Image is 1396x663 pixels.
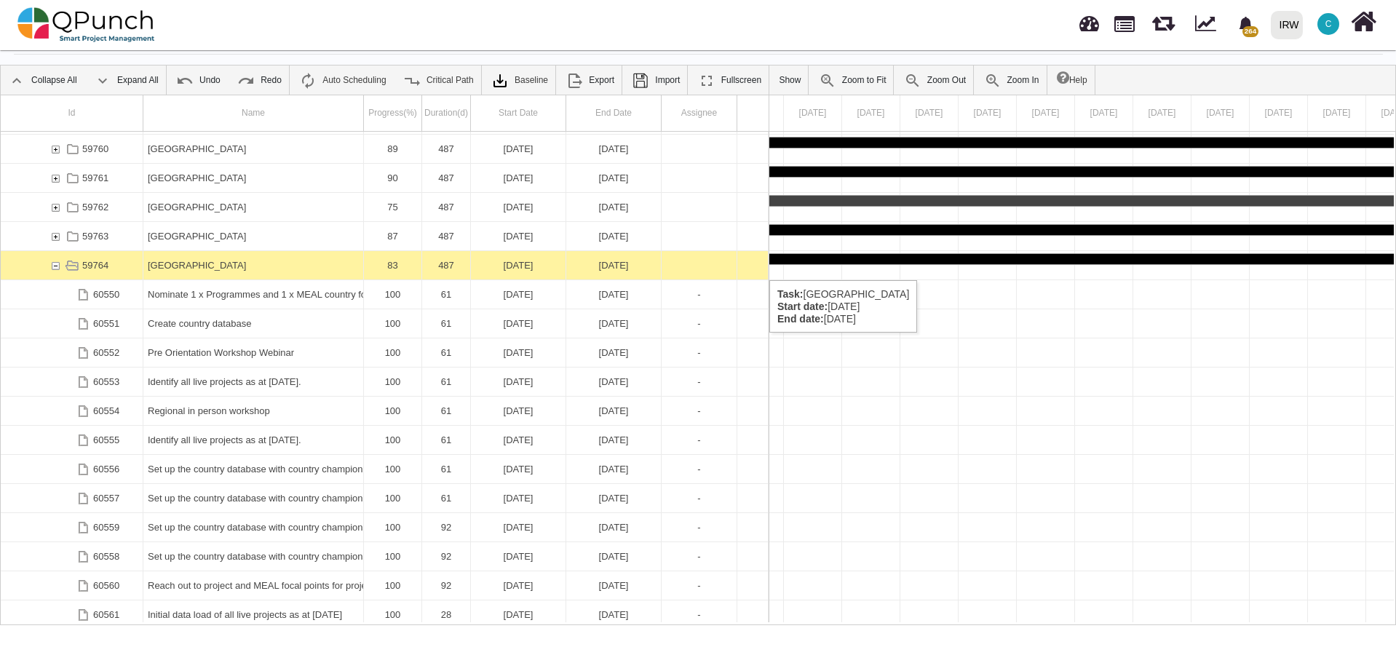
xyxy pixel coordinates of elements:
[143,484,364,512] div: Set up the country database with country champions - complete country implementation partners
[566,368,662,396] div: 31-10-2024
[427,368,466,396] div: 61
[143,251,364,279] div: Sri Lanka
[427,135,466,163] div: 487
[475,484,561,512] div: [DATE]
[662,309,737,338] div: -
[93,426,119,454] div: 60555
[475,338,561,367] div: [DATE]
[364,571,422,600] div: 100
[571,309,657,338] div: [DATE]
[566,193,662,221] div: 31-12-2025
[364,338,422,367] div: 100
[148,484,359,512] div: Set up the country database with country champions - complete country implementation partners
[475,222,561,250] div: [DATE]
[1,513,769,542] div: Task: Set up the country database with country champions - complete roles, users and permissions ...
[1250,95,1308,131] div: 08 Sep 2025
[1050,65,1095,95] a: Help
[148,193,359,221] div: [GEOGRAPHIC_DATA]
[784,95,842,131] div: 31 Aug 2025
[148,280,359,309] div: Nominate 1 x Programmes and 1 x MEAL country focal points
[819,72,836,90] img: ic_zoom_to_fit_24.130db0b.png
[148,368,359,396] div: Identify all live projects as at [DATE].
[1229,1,1265,47] a: bell fill264
[566,426,662,454] div: 31-10-2024
[1,368,769,397] div: Task: Identify all live projects as at 01-01-2024. Start date: 01-09-2024 End date: 31-10-2024
[1,397,769,426] div: Task: Regional in person workshop Start date: 01-09-2024 End date: 31-10-2024
[364,426,422,454] div: 100
[1280,12,1299,38] div: IRW
[169,65,228,95] a: Undo
[364,251,422,279] div: 83
[368,455,417,483] div: 100
[368,222,417,250] div: 87
[1079,9,1099,31] span: Dashboard
[662,513,737,541] div: -
[1309,1,1348,47] a: C
[237,72,255,90] img: ic_redo_24.f94b082.png
[662,338,737,367] div: -
[471,513,566,541] div: 01-11-2024
[1,95,143,131] div: Id
[422,135,471,163] div: 487
[1,222,769,251] div: Task: Philippines Start date: 01-09-2024 End date: 31-12-2025
[143,309,364,338] div: Create country database
[427,542,466,571] div: 92
[1,193,143,221] div: 59762
[1,455,769,484] div: Task: Set up the country database with country champions - complete country strategy themes - ind...
[662,397,737,425] div: -
[1191,95,1250,131] div: 07 Sep 2025
[422,338,471,367] div: 61
[148,542,359,571] div: Set up the country database with country champions - complete country geo database
[1,222,143,250] div: 59763
[368,513,417,541] div: 100
[566,338,662,367] div: 31-10-2024
[93,455,119,483] div: 60556
[93,338,119,367] div: 60552
[666,484,732,512] div: -
[571,426,657,454] div: [DATE]
[82,193,108,221] div: 59762
[471,397,566,425] div: 01-09-2024
[427,397,466,425] div: 61
[368,164,417,192] div: 90
[148,338,359,367] div: Pre Orientation Workshop Webinar
[82,164,108,192] div: 59761
[427,251,466,279] div: 487
[571,280,657,309] div: [DATE]
[1,397,143,425] div: 60554
[571,164,657,192] div: [DATE]
[364,95,422,131] div: Progress(%)
[475,368,561,396] div: [DATE]
[1325,20,1332,28] span: C
[471,193,566,221] div: 01-09-2024
[571,484,657,512] div: [DATE]
[571,513,657,541] div: [DATE]
[1,251,769,280] div: Task: Sri Lanka Start date: 01-09-2024 End date: 31-12-2025
[471,222,566,250] div: 01-09-2024
[93,513,119,541] div: 60559
[471,164,566,192] div: 01-09-2024
[959,95,1017,131] div: 03 Sep 2025
[148,571,359,600] div: Reach out to project and MEAL focal points for project documentation
[368,542,417,571] div: 100
[93,484,119,512] div: 60557
[1,338,769,368] div: Task: Pre Orientation Workshop Webinar Start date: 01-09-2024 End date: 31-10-2024
[662,600,737,629] div: -
[666,426,732,454] div: -
[87,65,166,95] a: Expand All
[364,193,422,221] div: 75
[143,542,364,571] div: Set up the country database with country champions - complete country geo database
[368,426,417,454] div: 100
[475,135,561,163] div: [DATE]
[1,542,769,571] div: Task: Set up the country database with country champions - complete country geo database Start da...
[662,368,737,396] div: -
[566,309,662,338] div: 31-10-2024
[422,193,471,221] div: 487
[566,397,662,425] div: 31-10-2024
[1,600,769,630] div: Task: Initial data load of all live projects as at 31-12-2024 Start date: 01-02-2025 End date: 28...
[148,222,359,250] div: [GEOGRAPHIC_DATA]
[566,72,583,90] img: ic_export_24.4e1404f.png
[148,426,359,454] div: Identify all live projects as at [DATE].
[422,513,471,541] div: 92
[777,301,828,312] b: Start date:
